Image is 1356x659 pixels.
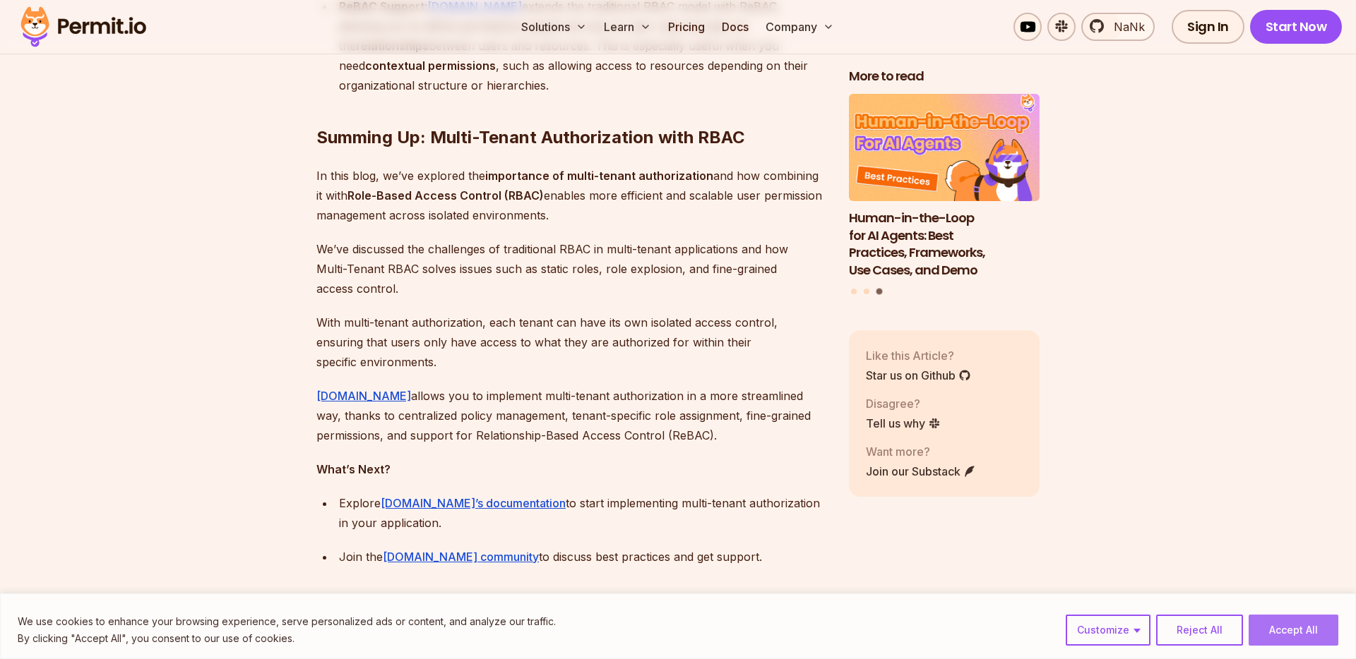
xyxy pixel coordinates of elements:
[866,366,971,383] a: Star us on Github
[864,288,869,294] button: Go to slide 2
[866,346,971,363] p: Like this Article?
[760,13,840,41] button: Company
[316,166,826,225] p: In this blog, we’ve explored the and how combining it with enables more efficient and scalable us...
[849,94,1040,296] div: Posts
[316,239,826,298] p: We’ve discussed the challenges of traditional RBAC in multi-tenant applications and how Multi-Ten...
[866,414,941,431] a: Tell us why
[849,68,1040,85] h2: More to read
[876,288,882,294] button: Go to slide 3
[1066,615,1150,646] button: Customize
[485,169,713,183] strong: importance of multi-tenant authorization
[339,493,826,533] div: Explore to start implementing multi-tenant authorization in your application.
[866,442,976,459] p: Want more?
[716,13,754,41] a: Docs
[849,209,1040,279] h3: Human-in-the-Loop for AI Agents: Best Practices, Frameworks, Use Cases, and Demo
[316,386,826,445] p: allows you to implement multi-tenant authorization in a more streamlined way, thanks to centraliz...
[381,496,566,510] a: [DOMAIN_NAME]’s documentation
[347,188,544,202] strong: Role-Based Access Control (RBAC)
[849,94,1040,201] img: Human-in-the-Loop for AI Agents: Best Practices, Frameworks, Use Cases, and Demo
[316,462,391,476] strong: What’s Next?
[339,547,826,567] div: Join the to discuss best practices and get support.
[866,394,941,411] p: Disagree?
[849,94,1040,279] li: 3 of 3
[1249,615,1338,646] button: Accept All
[1081,13,1155,41] a: NaNk
[849,94,1040,279] a: Human-in-the-Loop for AI Agents: Best Practices, Frameworks, Use Cases, and DemoHuman-in-the-Loop...
[14,3,153,51] img: Permit logo
[316,313,826,372] p: With multi-tenant authorization, each tenant can have its own isolated access control, ensuring t...
[316,70,826,149] h2: Summing Up: Multi-Tenant Authorization with RBAC
[1156,615,1243,646] button: Reject All
[1172,10,1244,44] a: Sign In
[598,13,657,41] button: Learn
[516,13,593,41] button: Solutions
[365,59,496,73] strong: contextual permissions
[383,550,539,564] a: [DOMAIN_NAME] community
[851,288,857,294] button: Go to slide 1
[18,613,556,630] p: We use cookies to enhance your browsing experience, serve personalized ads or content, and analyz...
[662,13,710,41] a: Pricing
[18,630,556,647] p: By clicking "Accept All", you consent to our use of cookies.
[1250,10,1343,44] a: Start Now
[316,389,411,403] a: [DOMAIN_NAME]
[1105,18,1145,35] span: NaNk
[866,462,976,479] a: Join our Substack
